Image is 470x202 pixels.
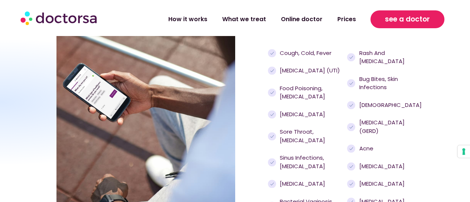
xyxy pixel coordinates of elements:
span: [MEDICAL_DATA] [357,162,405,171]
a: What we treat [214,11,273,28]
span: Bug bites, skin infections [357,75,412,92]
span: [MEDICAL_DATA] [278,110,325,119]
a: Food poisoning, [MEDICAL_DATA] [268,84,343,101]
span: Food poisoning, [MEDICAL_DATA] [278,84,343,101]
a: How it works [161,11,214,28]
span: Rash and [MEDICAL_DATA] [357,49,412,66]
button: Your consent preferences for tracking technologies [457,145,470,158]
span: Sore throat, [MEDICAL_DATA] [278,128,343,144]
span: [MEDICAL_DATA] (UTI) [278,66,340,75]
span: Sinus infections, [MEDICAL_DATA] [278,154,343,170]
span: [MEDICAL_DATA] [357,180,405,188]
span: Acne [357,144,373,153]
a: Online doctor [273,11,330,28]
span: Cough, cold, fever [278,49,331,58]
span: [MEDICAL_DATA] [278,180,325,188]
a: [MEDICAL_DATA] [268,180,343,188]
a: Prices [330,11,363,28]
span: see a doctor [385,13,430,25]
a: Sore throat, [MEDICAL_DATA] [268,128,343,144]
nav: Menu [126,11,363,28]
a: see a doctor [370,10,444,28]
span: [DEMOGRAPHIC_DATA] [357,101,422,110]
span: [MEDICAL_DATA] (GERD) [357,118,412,135]
a: [MEDICAL_DATA] (UTI) [268,66,343,75]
